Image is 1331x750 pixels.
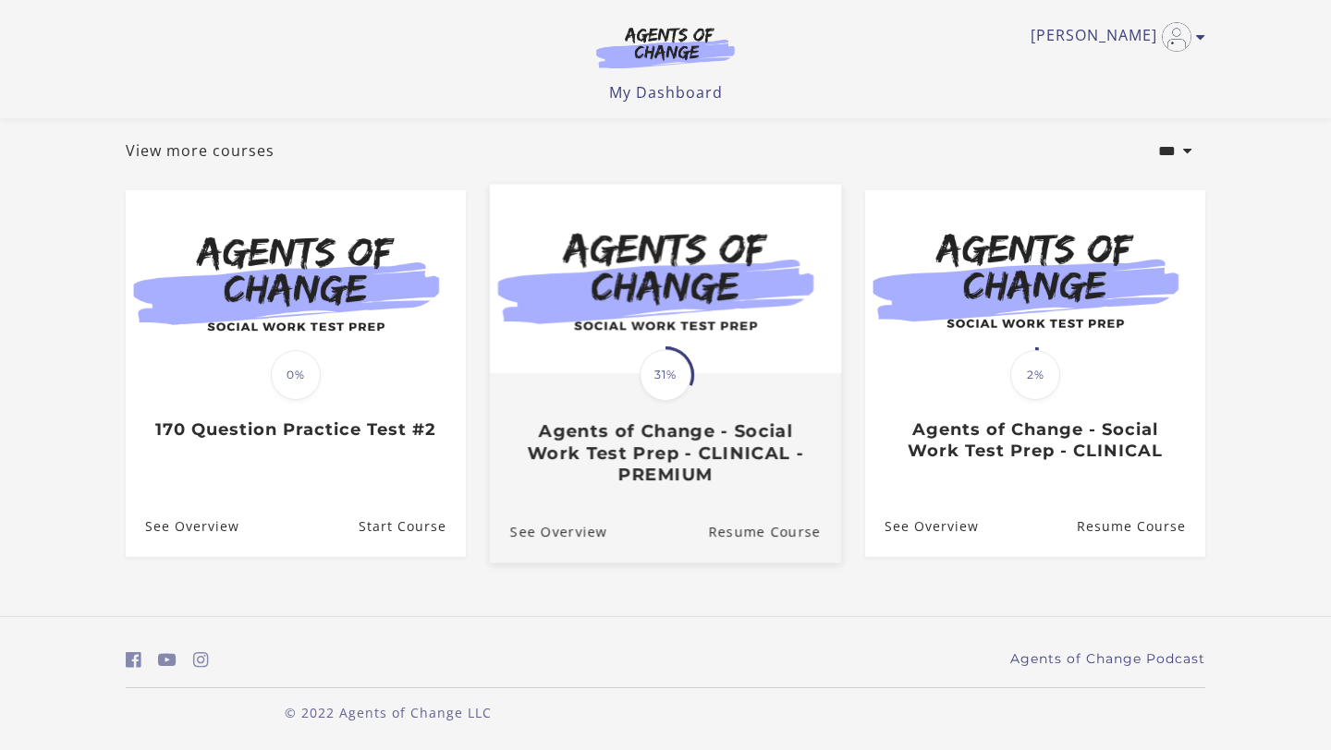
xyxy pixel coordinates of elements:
a: 170 Question Practice Test #2: Resume Course [359,497,466,557]
a: Agents of Change - Social Work Test Prep - CLINICAL: Resume Course [1077,497,1205,557]
a: https://www.facebook.com/groups/aswbtestprep (Open in a new window) [126,647,141,673]
a: View more courses [126,139,275,162]
a: https://www.youtube.com/c/AgentsofChangeTestPrepbyMeaganMitchell (Open in a new window) [158,647,177,673]
h3: 170 Question Practice Test #2 [145,419,446,441]
span: 31% [640,349,691,401]
a: Agents of Change Podcast [1010,649,1205,669]
a: https://www.instagram.com/agentsofchangeprep/ (Open in a new window) [193,647,209,673]
i: https://www.youtube.com/c/AgentsofChangeTestPrepbyMeaganMitchell (Open in a new window) [158,651,177,669]
img: Agents of Change Logo [577,26,754,68]
h3: Agents of Change - Social Work Test Prep - CLINICAL [885,419,1185,461]
i: https://www.instagram.com/agentsofchangeprep/ (Open in a new window) [193,651,209,669]
a: 170 Question Practice Test #2: See Overview [126,497,239,557]
a: Agents of Change - Social Work Test Prep - CLINICAL: See Overview [865,497,979,557]
span: 0% [271,350,321,400]
p: © 2022 Agents of Change LLC [126,703,651,722]
a: My Dashboard [609,82,723,103]
a: Toggle menu [1031,22,1196,52]
a: Agents of Change - Social Work Test Prep - CLINICAL - PREMIUM: See Overview [490,501,607,562]
i: https://www.facebook.com/groups/aswbtestprep (Open in a new window) [126,651,141,669]
a: Agents of Change - Social Work Test Prep - CLINICAL - PREMIUM: Resume Course [708,501,841,562]
span: 2% [1010,350,1060,400]
h3: Agents of Change - Social Work Test Prep - CLINICAL - PREMIUM [510,421,821,486]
